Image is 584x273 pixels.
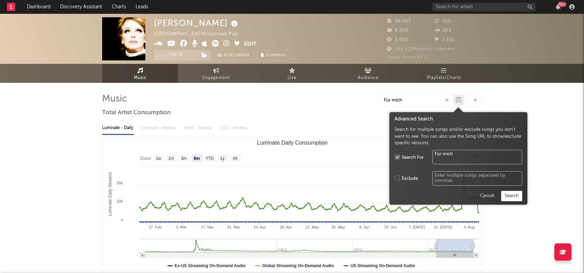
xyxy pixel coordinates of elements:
span: Audience [358,74,379,82]
text: YTD [206,156,214,161]
button: Search [501,191,522,201]
text: 1w [156,156,161,161]
text: 12. May [305,225,319,229]
div: Advanced Search [395,116,522,123]
text: 7. [DATE] [409,225,425,229]
text: 14. Apr [254,225,266,229]
text: 20k [117,181,123,185]
span: 2.400 [387,38,408,42]
input: Search by song name or URL [380,98,453,103]
text: 9. Jun [359,225,370,229]
div: Search for multiple songs and/or exclude songs you don't want to see. You can also use the Song U... [395,126,522,147]
text: 3m [181,156,187,161]
text: Luminate Daily Consumption [257,140,328,146]
span: Jump Score: 53.0 [387,55,427,60]
div: Search For [402,154,424,161]
span: 199.512 Monthly Listeners [387,47,455,51]
span: Music [134,74,147,82]
div: [PERSON_NAME] [154,17,240,29]
text: 17. Mar [201,225,214,229]
div: [GEOGRAPHIC_DATA] | German Pop [154,30,246,38]
text: 26. May [331,225,345,229]
span: Engagement [202,74,230,82]
text: US Streaming On-Demand Audio [351,263,415,268]
text: 4. Aug [464,225,474,229]
button: 99+ [556,4,561,10]
text: 17. Feb [149,225,162,229]
text: 6m [194,156,199,161]
span: 3.631 [435,38,455,42]
span: Total Artist Consumption [102,109,171,117]
button: Cancel [476,191,498,201]
text: Ex-US Streaming On-Demand Audio [175,263,246,268]
div: Luminate - Daily [102,122,134,134]
button: Summary [257,50,290,60]
span: 8.500 [387,28,408,33]
span: Playlists/Charts [427,74,461,82]
text: 21. [DATE] [434,225,452,229]
div: 99 + [558,2,566,7]
text: 23. Jun [384,225,397,229]
span: 39.067 [387,19,411,23]
a: Live [254,64,330,83]
text: 1m [168,156,174,161]
span: 555 [435,19,451,23]
text: 31. Mar [227,225,240,229]
input: Search for artists [432,3,536,11]
a: Engagement [178,64,254,83]
text: 28. Apr [280,225,292,229]
button: Track [154,50,197,60]
span: Benchmark [224,51,250,60]
span: Live [288,74,296,82]
text: 10k [117,199,123,203]
span: Summary [266,53,286,57]
a: Benchmark [214,50,254,60]
a: Audience [330,64,406,83]
text: Luminate Daily Streams [108,172,113,216]
a: Playlists/Charts [406,64,482,83]
textarea: Für mich [432,150,522,164]
div: Exclude [402,175,418,182]
text: 3. Mar [176,225,187,229]
text: 1y [220,156,225,161]
text: Zoom [140,156,151,161]
text: Global Streaming On-Demand Audio [262,263,334,268]
a: Music [102,64,178,83]
span: 293 [435,28,451,33]
text: 0 [121,218,123,222]
text: All [233,156,237,161]
button: Edit [244,40,256,49]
